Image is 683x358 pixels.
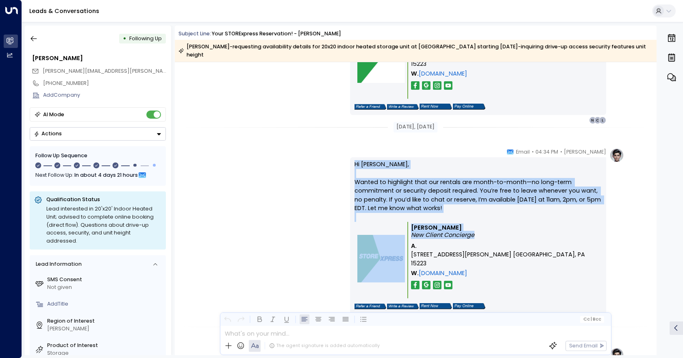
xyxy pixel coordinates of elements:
[516,148,530,156] span: Email
[411,250,599,268] span: [STREET_ADDRESS][PERSON_NAME] [GEOGRAPHIC_DATA], PA 15223
[560,148,562,156] span: •
[420,303,452,309] img: storexpress_rent.png
[129,35,162,42] span: Following Up
[222,315,233,325] button: Undo
[33,260,81,268] div: Lead Information
[34,130,62,137] div: Actions
[123,32,126,45] div: •
[422,81,431,90] img: storexpress_google.png
[411,231,474,239] i: New Client Concierge
[269,343,380,349] div: The agent signature is added automatically
[355,304,386,309] img: storexpress_refer.png
[453,303,485,309] img: storexpress_pay.png
[411,242,417,251] span: A.
[47,300,163,308] div: AddTitle
[419,69,467,78] a: [DOMAIN_NAME]
[47,342,163,349] label: Product of Interest
[212,30,341,38] div: Your STORExpress Reservation! - [PERSON_NAME]
[591,317,592,322] span: |
[357,235,405,282] img: storexpress_logo.png
[411,269,419,278] span: W.
[47,284,163,291] div: Not given
[394,122,437,132] div: [DATE], [DATE]
[43,67,215,74] span: [PERSON_NAME][EMAIL_ADDRESS][PERSON_NAME][DOMAIN_NAME]
[453,104,485,110] img: storexpress_pay.png
[46,196,161,203] p: Qualification Status
[411,223,462,232] b: [PERSON_NAME]
[419,269,467,278] a: [DOMAIN_NAME]
[36,152,160,160] div: Follow Up Sequence
[355,160,602,221] p: Hi [PERSON_NAME], Wanted to highlight that our rentals are month-to-month—no long-term commitment...
[444,281,452,289] img: storexpress_yt.png
[444,81,452,90] img: storexpress_yt.png
[411,281,420,289] img: storexpres_fb.png
[47,317,163,325] label: Region of Interest
[433,81,442,90] img: storexpress_insta.png
[43,80,166,87] div: [PHONE_NUMBER]
[532,148,534,156] span: •
[420,104,452,110] img: storexpress_rent.png
[75,171,138,180] span: In about 4 days 21 hours
[355,104,386,110] img: storexpress_refer.png
[30,127,166,141] div: Button group with a nested menu
[422,281,431,289] img: storexpress_google.png
[535,148,558,156] span: 04:34 PM
[46,205,161,245] div: Lead interested in 20'x20' Indoor Heated Unit; advised to complete online booking (direct flow). ...
[236,315,246,325] button: Redo
[36,171,160,180] div: Next Follow Up:
[411,81,420,90] img: storexpres_fb.png
[32,54,166,63] div: [PERSON_NAME]
[580,316,604,323] button: Cc|Bcc
[387,304,419,309] img: storexpress_write.png
[609,148,624,163] img: profile-logo.png
[43,111,64,119] div: AI Mode
[43,67,166,75] span: nicholas.polasky@vesuvius.com
[43,91,166,99] div: AddCompany
[564,148,606,156] span: [PERSON_NAME]
[411,69,419,78] span: W.
[47,276,163,284] label: SMS Consent
[433,281,442,289] img: storexpress_insta.png
[47,325,163,333] div: [PERSON_NAME]
[178,43,652,59] div: [PERSON_NAME]-requesting availability details for 20x20 indoor heated storage unit at [GEOGRAPHIC...
[47,349,163,357] div: Storage
[178,30,211,37] span: Subject Line:
[29,7,99,15] a: Leads & Conversations
[387,104,419,110] img: storexpress_write.png
[583,317,601,322] span: Cc Bcc
[30,127,166,141] button: Actions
